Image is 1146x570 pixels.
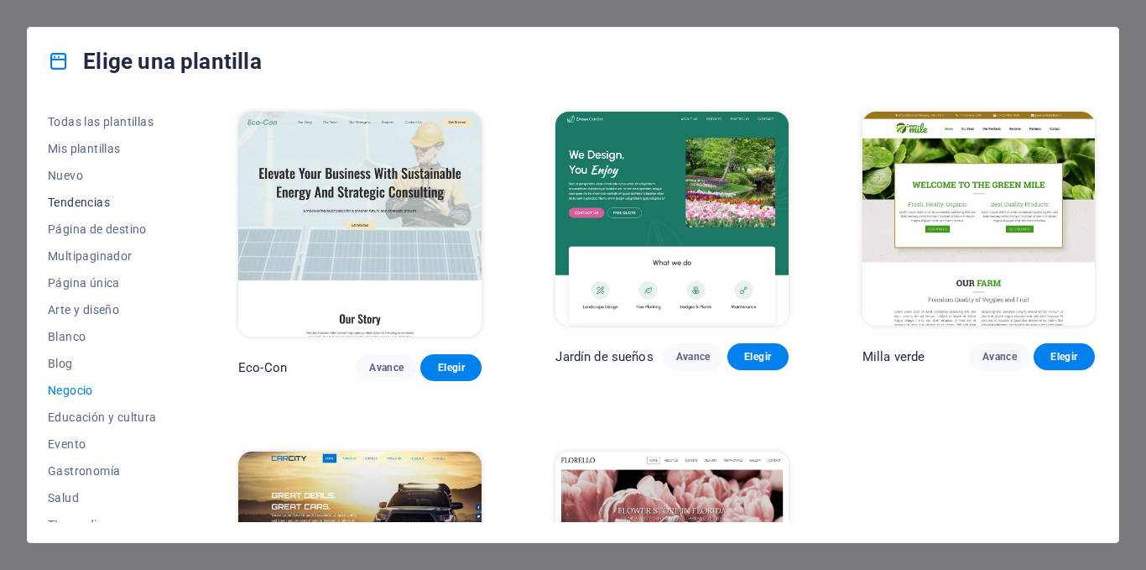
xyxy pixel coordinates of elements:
[420,354,482,381] button: Elegir
[238,360,287,375] font: Eco-Con
[356,354,417,381] button: Avance
[48,189,164,216] button: Tendencias
[48,296,164,323] button: Arte y diseño
[48,464,120,478] font: Gastronomía
[48,323,164,350] button: Blanco
[1034,343,1095,370] button: Elegir
[48,303,119,316] font: Arte y diseño
[48,511,164,538] button: TI y medios
[727,343,789,370] button: Elegir
[48,350,164,377] button: Blog
[438,362,465,374] font: Elegir
[48,169,83,182] font: Nuevo
[48,411,157,424] font: Educación y cultura
[48,330,86,343] font: Blanco
[48,108,164,135] button: Todas las plantillas
[1050,351,1077,363] font: Elegir
[48,357,73,370] font: Blog
[48,384,93,397] font: Negocio
[48,484,164,511] button: Salud
[48,249,133,263] font: Multipaginador
[238,112,482,337] img: Eco-Con
[48,222,147,236] font: Página de destino
[862,349,925,364] font: Milla verde
[83,49,262,74] font: Elige una plantilla
[48,491,79,505] font: Salud
[48,162,164,189] button: Nuevo
[48,269,164,296] button: Página única
[48,431,164,458] button: Evento
[369,362,404,374] font: Avance
[663,343,724,370] button: Avance
[48,243,164,269] button: Multipaginador
[48,135,164,162] button: Mis plantillas
[555,349,653,364] font: Jardín de sueños
[969,343,1030,370] button: Avance
[676,351,711,363] font: Avance
[48,518,110,531] font: TI y medios
[48,458,164,484] button: Gastronomía
[744,351,771,363] font: Elegir
[48,216,164,243] button: Página de destino
[862,112,1095,326] img: Milla verde
[48,437,86,451] font: Evento
[555,112,788,326] img: Jardín de sueños
[48,377,164,404] button: Negocio
[48,404,164,431] button: Educación y cultura
[982,351,1017,363] font: Avance
[48,196,110,209] font: Tendencias
[48,142,121,155] font: Mis plantillas
[48,115,154,128] font: Todas las plantillas
[48,276,120,290] font: Página única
